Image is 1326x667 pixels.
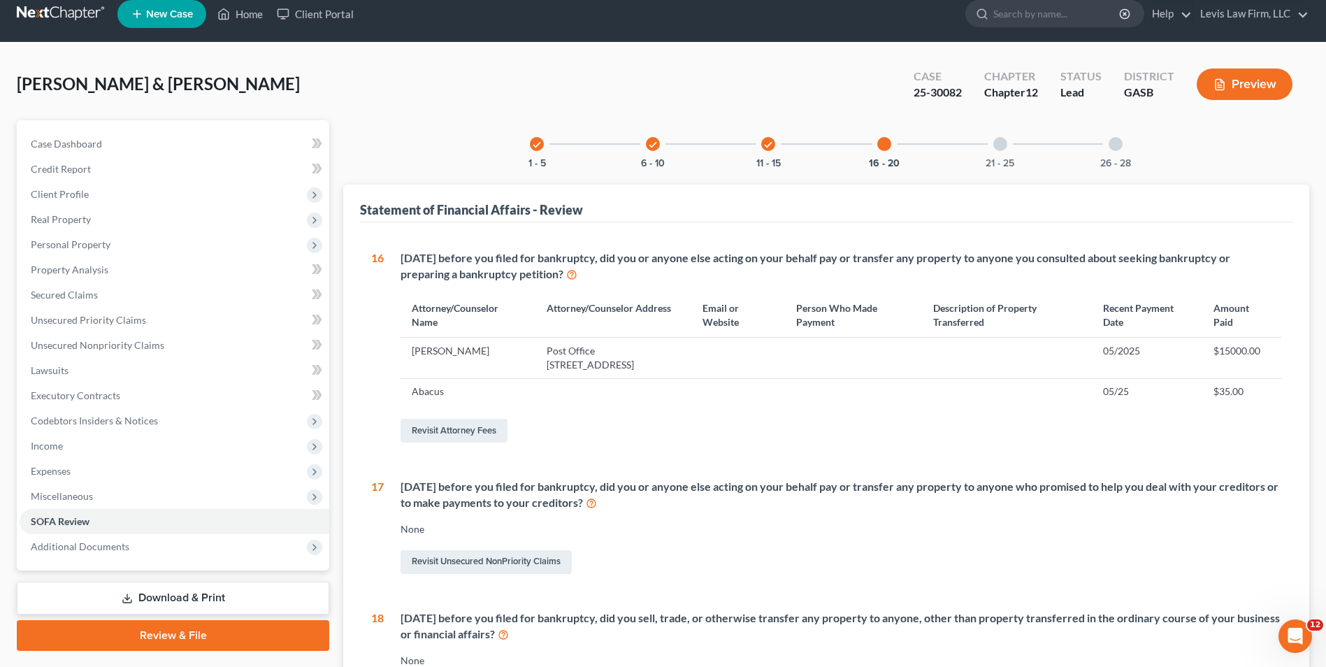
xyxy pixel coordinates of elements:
[986,159,1014,168] button: 21 - 25
[371,479,384,577] div: 17
[984,85,1038,101] div: Chapter
[1124,85,1174,101] div: GASB
[17,582,329,615] a: Download & Print
[31,188,89,200] span: Client Profile
[401,250,1281,282] div: [DATE] before you filed for bankruptcy, did you or anyone else acting on your behalf pay or trans...
[20,358,329,383] a: Lawsuits
[360,201,583,218] div: Statement of Financial Affairs - Review
[31,289,98,301] span: Secured Claims
[1202,293,1281,337] th: Amount Paid
[31,515,89,527] span: SOFA Review
[31,213,91,225] span: Real Property
[691,293,785,337] th: Email or Website
[31,163,91,175] span: Credit Report
[1060,69,1102,85] div: Status
[31,264,108,275] span: Property Analysis
[1202,378,1281,405] td: $35.00
[31,364,69,376] span: Lawsuits
[641,159,665,168] button: 6 - 10
[1278,619,1312,653] iframe: Intercom live chat
[1100,159,1131,168] button: 26 - 28
[528,159,546,168] button: 1 - 5
[20,257,329,282] a: Property Analysis
[869,159,900,168] button: 16 - 20
[20,157,329,182] a: Credit Report
[756,159,781,168] button: 11 - 15
[401,550,572,574] a: Revisit Unsecured NonPriority Claims
[20,333,329,358] a: Unsecured Nonpriority Claims
[31,238,110,250] span: Personal Property
[401,293,535,337] th: Attorney/Counselor Name
[535,293,691,337] th: Attorney/Counselor Address
[914,69,962,85] div: Case
[532,140,542,150] i: check
[535,338,691,378] td: Post Office [STREET_ADDRESS]
[1197,69,1292,100] button: Preview
[1307,619,1323,631] span: 12
[763,140,773,150] i: check
[984,69,1038,85] div: Chapter
[371,250,384,445] div: 16
[31,389,120,401] span: Executory Contracts
[914,85,962,101] div: 25-30082
[401,338,535,378] td: [PERSON_NAME]
[210,1,270,27] a: Home
[1193,1,1309,27] a: Levis Law Firm, LLC
[17,620,329,651] a: Review & File
[17,73,300,94] span: [PERSON_NAME] & [PERSON_NAME]
[1060,85,1102,101] div: Lead
[31,339,164,351] span: Unsecured Nonpriority Claims
[401,522,1281,536] div: None
[20,509,329,534] a: SOFA Review
[20,282,329,308] a: Secured Claims
[146,9,193,20] span: New Case
[31,490,93,502] span: Miscellaneous
[31,465,71,477] span: Expenses
[401,419,507,443] a: Revisit Attorney Fees
[1092,338,1202,378] td: 05/2025
[270,1,361,27] a: Client Portal
[648,140,658,150] i: check
[401,610,1281,643] div: [DATE] before you filed for bankruptcy, did you sell, trade, or otherwise transfer any property t...
[31,138,102,150] span: Case Dashboard
[1092,293,1202,337] th: Recent Payment Date
[1025,85,1038,99] span: 12
[20,383,329,408] a: Executory Contracts
[1145,1,1192,27] a: Help
[31,415,158,426] span: Codebtors Insiders & Notices
[20,131,329,157] a: Case Dashboard
[20,308,329,333] a: Unsecured Priority Claims
[922,293,1092,337] th: Description of Property Transferred
[401,479,1281,511] div: [DATE] before you filed for bankruptcy, did you or anyone else acting on your behalf pay or trans...
[785,293,922,337] th: Person Who Made Payment
[401,378,535,405] td: Abacus
[1124,69,1174,85] div: District
[1092,378,1202,405] td: 05/25
[31,314,146,326] span: Unsecured Priority Claims
[31,540,129,552] span: Additional Documents
[993,1,1121,27] input: Search by name...
[1202,338,1281,378] td: $15000.00
[31,440,63,452] span: Income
